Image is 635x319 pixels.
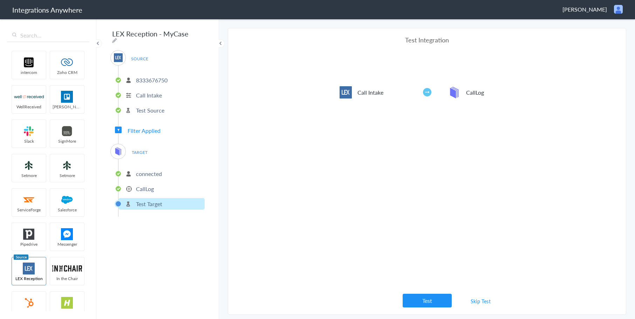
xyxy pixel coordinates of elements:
img: salesforce-logo.svg [52,194,82,206]
img: lex-app-logo.svg [340,86,352,99]
img: intercom-logo.svg [14,56,44,68]
span: Messenger [50,241,84,247]
img: trello.png [52,91,82,103]
h5: Call Intake [357,88,405,96]
span: TARGET [126,148,153,157]
img: mycase-logo-new.svg [114,147,123,156]
img: inch-logo.svg [52,263,82,274]
span: LEX Reception [12,276,46,281]
p: connected [136,170,162,178]
input: Search... [7,29,89,42]
h5: CallLog [466,88,513,96]
button: Test [403,294,452,307]
span: Pipedrive [12,241,46,247]
img: setmoreNew.jpg [52,159,82,171]
p: 8333676750 [136,76,168,84]
img: user.png [614,5,623,14]
a: Skip Test [462,295,499,307]
span: HelloSells [50,310,84,316]
img: mycase-logo-new.svg [448,86,460,99]
span: Setmore [50,172,84,178]
h4: Test Integration [340,35,515,44]
span: Zoho CRM [50,69,84,75]
span: [PERSON_NAME] [562,5,607,13]
img: serviceforge-icon.png [14,194,44,206]
span: WellReceived [12,104,46,110]
span: SignMore [50,138,84,144]
img: wr-logo.svg [14,91,44,103]
span: Salesforce [50,207,84,213]
img: FBM.png [52,228,82,240]
span: In the Chair [50,276,84,281]
img: hs-app-logo.svg [52,297,82,309]
span: Setmore [12,172,46,178]
p: CallLog [136,185,154,193]
p: Call Intake [136,91,162,99]
span: HubSpot [12,310,46,316]
span: SOURCE [126,54,153,63]
img: pipedrive.png [14,228,44,240]
img: signmore-logo.png [52,125,82,137]
img: slack-logo.svg [14,125,44,137]
img: lex-app-logo.svg [114,53,123,62]
span: Filter Applied [128,127,161,135]
span: [PERSON_NAME] [50,104,84,110]
p: Test Target [136,200,162,208]
span: Slack [12,138,46,144]
img: hubspot-logo.svg [14,297,44,309]
h1: Integrations Anywhere [12,5,82,15]
img: lex-app-logo.svg [14,263,44,274]
img: zoho-logo.svg [52,56,82,68]
img: setmoreNew.jpg [14,159,44,171]
span: ServiceForge [12,207,46,213]
p: Test Source [136,106,164,114]
span: intercom [12,69,46,75]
